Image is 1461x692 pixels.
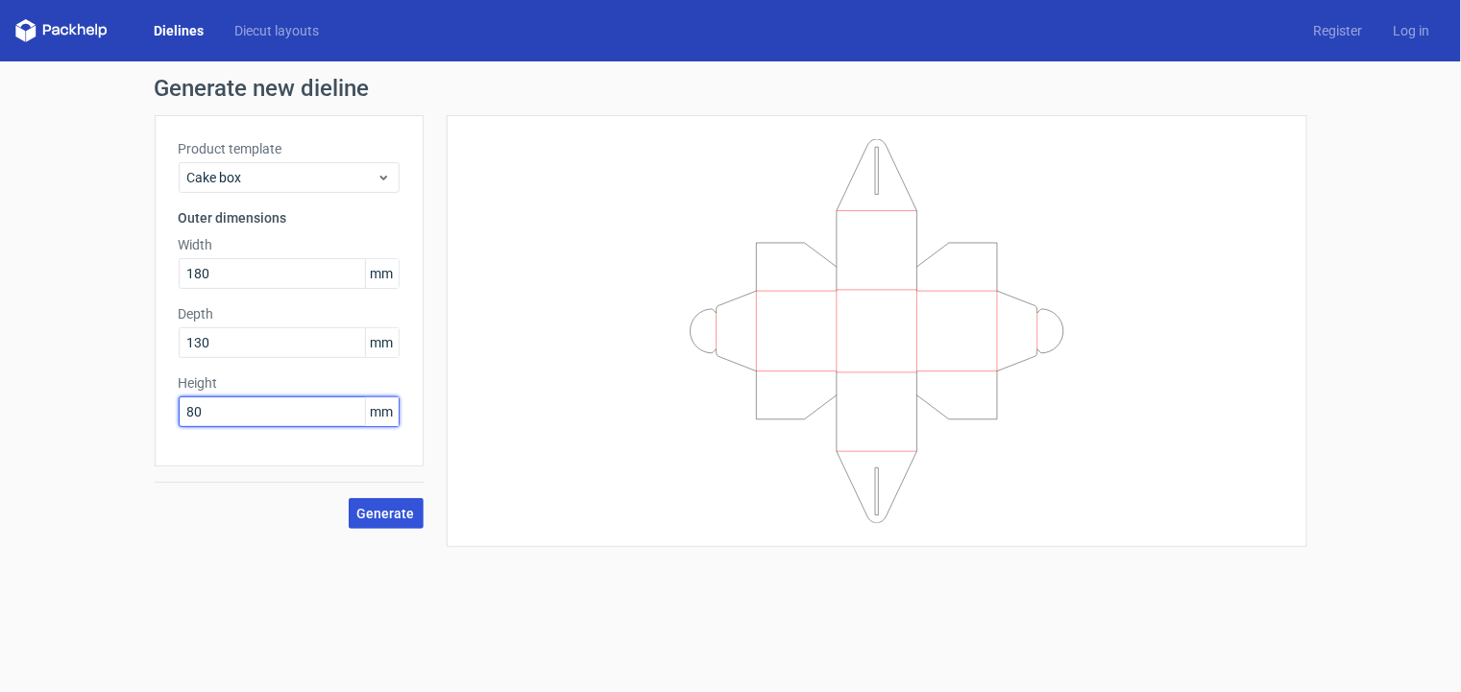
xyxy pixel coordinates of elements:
a: Log in [1378,21,1446,40]
a: Dielines [138,21,219,40]
span: Cake box [187,168,377,187]
h1: Generate new dieline [155,77,1307,100]
label: Depth [179,304,400,323]
span: mm [365,397,399,426]
label: Height [179,373,400,393]
a: Diecut layouts [219,21,334,40]
label: Width [179,235,400,254]
button: Generate [349,498,424,529]
span: mm [365,328,399,357]
h3: Outer dimensions [179,208,400,227]
span: mm [365,259,399,288]
span: Generate [357,507,415,520]
a: Register [1299,21,1378,40]
label: Product template [179,139,400,158]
